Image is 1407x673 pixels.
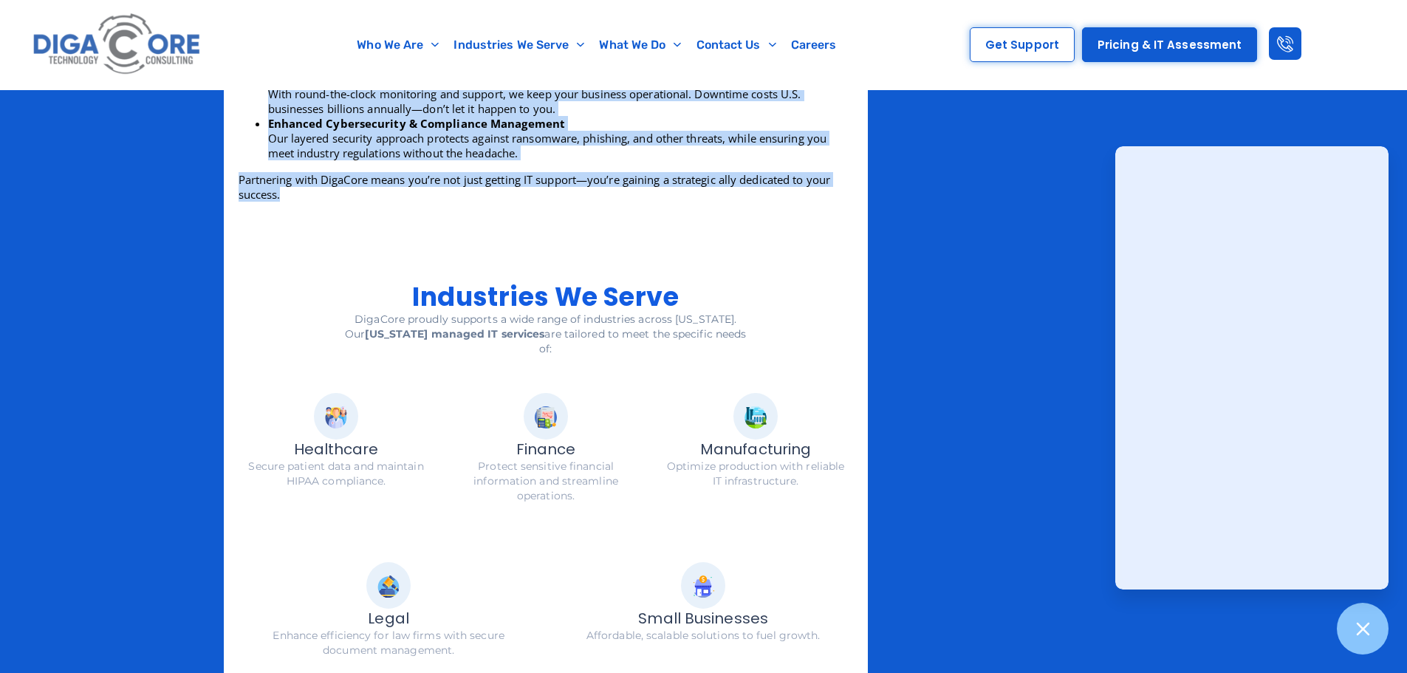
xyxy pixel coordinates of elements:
span: Small Businesses [638,608,768,629]
nav: Menu [277,28,917,62]
a: What We Do [592,28,688,62]
span: Manufacturing [700,439,811,460]
a: Careers [784,28,844,62]
a: Industries We Serve [446,28,592,62]
img: Digacore logo 1 [29,7,206,82]
p: Affordable, scalable solutions to fuel growth. [561,628,846,643]
p: Optimize production with reliable IT infrastructure. [665,459,846,488]
p: Enhance efficiency for law firms with secure document management. [246,628,531,657]
p: Protect sensitive financial information and streamline operations. [456,459,636,503]
span: Pricing & IT Assessment [1098,39,1242,50]
a: Pricing & IT Assessment [1082,27,1257,62]
li: Our layered security approach protects against ransomware, phishing, and other threats, while ens... [268,116,853,160]
span: Get Support [985,39,1059,50]
a: Get Support [970,27,1075,62]
h2: Industries We Serve [231,283,860,312]
p: DigaCore proudly supports a wide range of industries across [US_STATE]. Our are tailored to meet ... [342,312,750,356]
a: Who We Are [349,28,446,62]
span: Healthcare [293,439,378,460]
strong: Enhanced Cybersecurity & Compliance Management [268,116,566,131]
li: With round-the-clock monitoring and support, we keep your business operational. Downtime costs U.... [268,72,853,116]
span: Legal [368,608,409,629]
strong: [US_STATE] managed IT services [365,327,544,341]
span: Finance [516,439,575,460]
p: Partnering with DigaCore means you’re not just getting IT support—you’re gaining a strategic ally... [239,172,853,202]
p: Secure patient data and maintain HIPAA compliance. [246,459,426,488]
a: Contact Us [689,28,784,62]
iframe: Chatgenie Messenger [1115,146,1389,590]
